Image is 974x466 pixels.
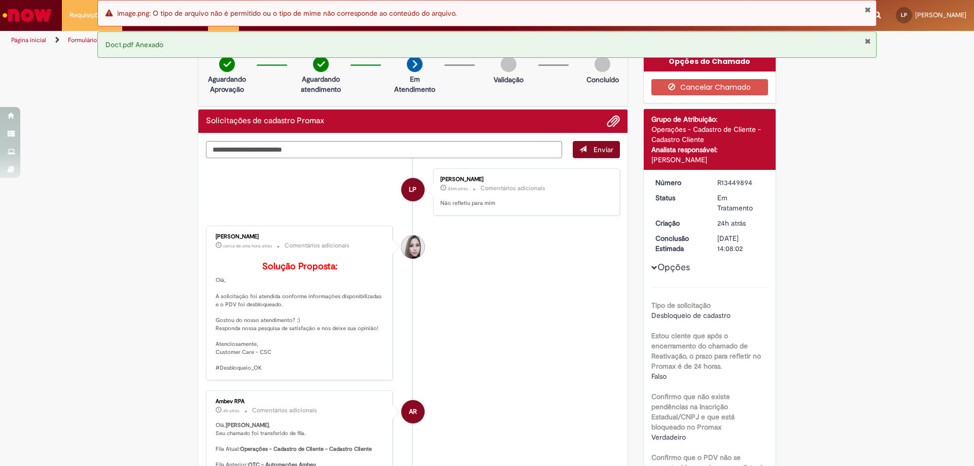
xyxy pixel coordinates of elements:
[68,36,143,44] a: Formulário de Atendimento
[448,186,468,192] span: 26m atrás
[651,331,761,371] b: Estou ciente que após o encerramento do chamado de Reativação, o prazo para refletir no Promax é ...
[651,124,769,145] div: Operações - Cadastro de Cliente - Cadastro Cliente
[717,219,746,228] span: 24h atrás
[440,176,609,183] div: [PERSON_NAME]
[223,408,239,414] span: 4h atrás
[223,408,239,414] time: 27/08/2025 13:09:09
[409,400,417,424] span: AR
[648,233,710,254] dt: Conclusão Estimada
[501,56,516,72] img: img-circle-grey.png
[313,56,329,72] img: check-circle-green.png
[216,234,385,240] div: [PERSON_NAME]
[717,233,764,254] div: [DATE] 14:08:02
[648,193,710,203] dt: Status
[717,219,746,228] time: 26/08/2025 17:17:36
[1,5,53,25] img: ServiceNow
[226,421,269,429] b: [PERSON_NAME]
[651,114,769,124] div: Grupo de Atribuição:
[240,445,372,453] b: Operações - Cadastro de Cliente - Cadastro Cliente
[401,178,425,201] div: Luiz Eduardo Bicalho Pereira
[915,11,966,19] span: [PERSON_NAME]
[252,406,317,415] small: Comentários adicionais
[390,74,439,94] p: Em Atendimento
[594,145,613,154] span: Enviar
[651,311,730,320] span: Desbloqueio de cadastro
[440,199,609,207] p: Não refletiu para mim
[573,141,620,158] button: Enviar
[717,177,764,188] div: R13449894
[285,241,350,250] small: Comentários adicionais
[651,79,769,95] button: Cancelar Chamado
[401,235,425,259] div: Daniele Aparecida Queiroz
[202,74,252,94] p: Aguardando Aprovação
[651,372,667,381] span: Falso
[409,177,416,202] span: LP
[595,56,610,72] img: img-circle-grey.png
[219,56,235,72] img: check-circle-green.png
[223,243,272,249] span: cerca de uma hora atrás
[651,301,711,310] b: Tipo de solicitação
[648,177,710,188] dt: Número
[864,37,871,45] button: Fechar Notificação
[407,56,423,72] img: arrow-next.png
[901,12,907,18] span: LP
[117,9,457,18] span: image.png: O tipo de arquivo não é permitido ou o tipo de mime não corresponde ao conteúdo do arq...
[69,10,105,20] span: Requisições
[717,193,764,213] div: Em Tratamento
[864,6,871,14] button: Fechar Notificação
[717,218,764,228] div: 26/08/2025 17:17:36
[401,400,425,423] div: Ambev RPA
[11,36,46,44] a: Página inicial
[296,74,345,94] p: Aguardando atendimento
[8,31,642,50] ul: Trilhas de página
[651,155,769,165] div: [PERSON_NAME]
[106,40,163,49] span: Doc1.pdf Anexado
[586,75,619,85] p: Concluído
[651,433,686,442] span: Verdadeiro
[607,115,620,128] button: Adicionar anexos
[651,145,769,155] div: Analista responsável:
[651,392,735,432] b: Confirmo que não existe pendências na Inscrição Estadual/CNPJ e que está bloqueado no Promax
[648,218,710,228] dt: Criação
[206,141,562,158] textarea: Digite sua mensagem aqui...
[216,399,385,405] div: Ambev RPA
[448,186,468,192] time: 27/08/2025 16:50:17
[494,75,524,85] p: Validação
[262,261,337,272] b: Solução Proposta:
[216,262,385,372] p: Olá, A solicitação foi atendida conforme informações disponibilizadas e o PDV foi desbloqueado. G...
[206,117,324,126] h2: Solicitações de cadastro Promax Histórico de tíquete
[480,184,545,193] small: Comentários adicionais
